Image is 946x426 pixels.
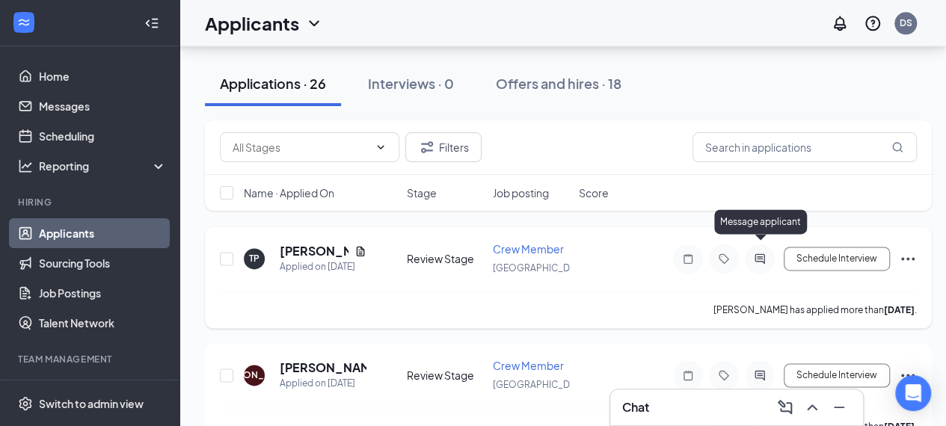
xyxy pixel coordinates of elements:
[891,141,903,153] svg: MagnifyingGlass
[280,376,366,391] div: Applied on [DATE]
[493,379,588,390] span: [GEOGRAPHIC_DATA]
[407,185,437,200] span: Stage
[220,74,326,93] div: Applications · 26
[418,138,436,156] svg: Filter
[280,259,366,274] div: Applied on [DATE]
[39,218,167,248] a: Applicants
[784,363,890,387] button: Schedule Interview
[375,141,387,153] svg: ChevronDown
[800,395,824,419] button: ChevronUp
[895,375,931,411] div: Open Intercom Messenger
[884,304,915,315] b: [DATE]
[831,14,849,32] svg: Notifications
[579,185,609,200] span: Score
[751,253,769,265] svg: ActiveChat
[18,158,33,173] svg: Analysis
[39,278,167,308] a: Job Postings
[864,14,882,32] svg: QuestionInfo
[751,369,769,381] svg: ActiveChat
[714,209,807,234] div: Message applicant
[18,196,164,209] div: Hiring
[773,395,797,419] button: ComposeMessage
[803,398,821,416] svg: ChevronUp
[216,368,293,381] div: [PERSON_NAME]
[715,369,733,381] svg: Tag
[493,359,564,372] span: Crew Member
[18,353,164,365] div: Team Management
[830,398,848,416] svg: Minimize
[407,251,484,266] div: Review Stage
[244,185,334,200] span: Name · Applied On
[16,15,31,30] svg: WorkstreamLogo
[280,359,366,376] h5: [PERSON_NAME]
[900,16,912,29] div: DS
[39,158,168,173] div: Reporting
[493,242,564,256] span: Crew Member
[679,253,697,265] svg: Note
[899,366,917,384] svg: Ellipses
[354,245,366,257] svg: Document
[493,185,549,200] span: Job posting
[18,396,33,411] svg: Settings
[784,247,890,271] button: Schedule Interview
[692,132,917,162] input: Search in applications
[679,369,697,381] svg: Note
[368,74,454,93] div: Interviews · 0
[827,395,851,419] button: Minimize
[39,91,167,121] a: Messages
[305,14,323,32] svg: ChevronDown
[407,368,484,383] div: Review Stage
[405,132,482,162] button: Filter Filters
[493,262,588,274] span: [GEOGRAPHIC_DATA]
[249,252,259,265] div: TP
[622,399,649,416] h3: Chat
[899,250,917,268] svg: Ellipses
[39,308,167,338] a: Talent Network
[713,303,917,316] p: [PERSON_NAME] has applied more than .
[776,398,794,416] svg: ComposeMessage
[233,139,369,155] input: All Stages
[715,253,733,265] svg: Tag
[39,248,167,278] a: Sourcing Tools
[205,10,299,36] h1: Applicants
[39,396,144,411] div: Switch to admin view
[39,121,167,151] a: Scheduling
[496,74,621,93] div: Offers and hires · 18
[280,243,348,259] h5: [PERSON_NAME]
[39,61,167,91] a: Home
[144,16,159,31] svg: Collapse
